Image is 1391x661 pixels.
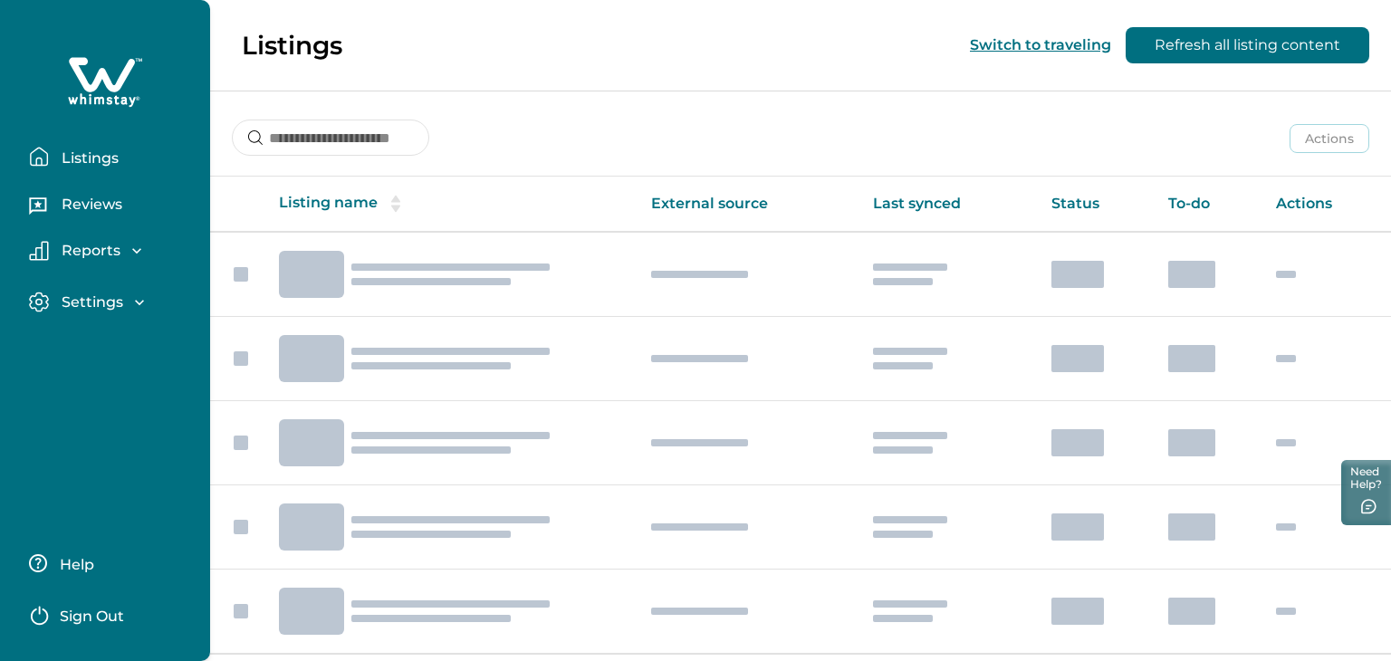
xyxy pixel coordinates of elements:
[56,242,120,260] p: Reports
[29,292,196,312] button: Settings
[29,596,189,632] button: Sign Out
[29,545,189,581] button: Help
[29,189,196,225] button: Reviews
[378,195,414,213] button: sorting
[970,36,1111,53] button: Switch to traveling
[60,608,124,626] p: Sign Out
[859,177,1036,232] th: Last synced
[1126,27,1369,63] button: Refresh all listing content
[1154,177,1261,232] th: To-do
[1037,177,1154,232] th: Status
[29,139,196,175] button: Listings
[54,556,94,574] p: Help
[1290,124,1369,153] button: Actions
[56,149,119,168] p: Listings
[56,196,122,214] p: Reviews
[264,177,637,232] th: Listing name
[637,177,859,232] th: External source
[29,241,196,261] button: Reports
[242,30,342,61] p: Listings
[1261,177,1391,232] th: Actions
[56,293,123,311] p: Settings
